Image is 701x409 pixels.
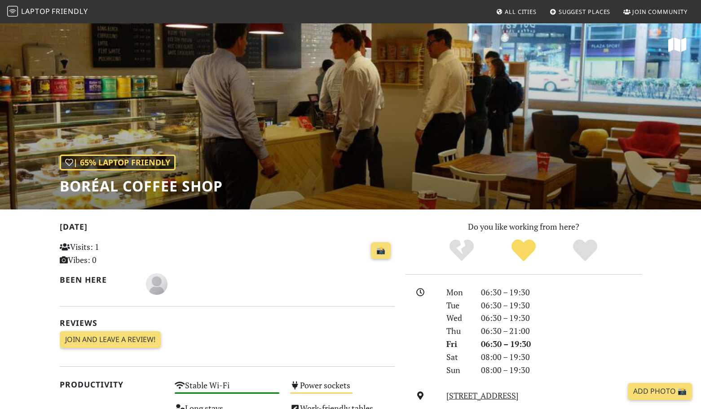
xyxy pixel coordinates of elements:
div: Sat [441,351,475,364]
p: Do you like working from here? [406,220,642,233]
a: Join and leave a review! [60,331,161,348]
span: Join Community [632,8,688,16]
h2: Productivity [60,380,164,389]
span: Laptop [21,6,50,16]
div: 08:00 – 19:30 [476,364,647,377]
div: 08:00 – 19:30 [476,351,647,364]
a: Suggest Places [546,4,614,20]
img: blank-535327c66bd565773addf3077783bbfce4b00ec00e9fd257753287c682c7fa38.png [146,273,168,295]
div: No [431,238,493,263]
span: Suggest Places [559,8,611,16]
div: Power sockets [285,378,400,401]
h1: Boréal Coffee Shop [60,178,223,195]
h2: Reviews [60,318,395,328]
div: Sun [441,364,475,377]
a: Add Photo 📸 [628,383,692,400]
a: All Cities [492,4,540,20]
div: 06:30 – 21:00 [476,325,647,338]
a: [STREET_ADDRESS] [446,390,519,401]
a: Join Community [620,4,691,20]
div: 06:30 – 19:30 [476,299,647,312]
div: Yes [493,238,555,263]
div: | 65% Laptop Friendly [60,155,176,170]
a: LaptopFriendly LaptopFriendly [7,4,88,20]
span: Friendly [52,6,88,16]
h2: [DATE] [60,222,395,235]
div: Definitely! [554,238,616,263]
div: Mon [441,286,475,299]
div: 06:30 – 19:30 [476,286,647,299]
div: 06:30 – 19:30 [476,338,647,351]
h2: Been here [60,275,136,285]
div: Wed [441,311,475,325]
div: Stable Wi-Fi [169,378,285,401]
div: 06:30 – 19:30 [476,311,647,325]
span: All Cities [505,8,537,16]
img: LaptopFriendly [7,6,18,17]
a: 📸 [371,242,391,259]
div: Tue [441,299,475,312]
div: Fri [441,338,475,351]
div: Thu [441,325,475,338]
span: M B [146,278,168,289]
p: Visits: 1 Vibes: 0 [60,240,164,267]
